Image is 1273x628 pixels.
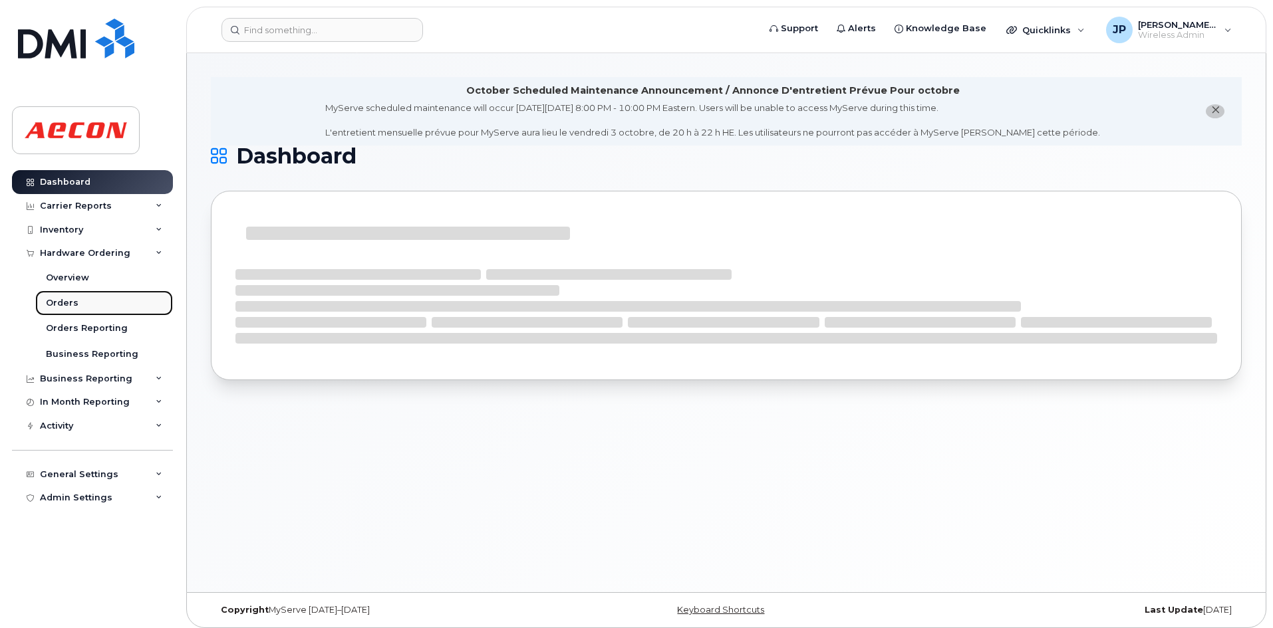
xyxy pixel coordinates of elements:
[325,102,1100,139] div: MyServe scheduled maintenance will occur [DATE][DATE] 8:00 PM - 10:00 PM Eastern. Users will be u...
[1145,605,1203,615] strong: Last Update
[677,605,764,615] a: Keyboard Shortcuts
[898,605,1242,615] div: [DATE]
[236,146,356,166] span: Dashboard
[221,605,269,615] strong: Copyright
[211,605,555,615] div: MyServe [DATE]–[DATE]
[466,84,960,98] div: October Scheduled Maintenance Announcement / Annonce D'entretient Prévue Pour octobre
[1206,104,1224,118] button: close notification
